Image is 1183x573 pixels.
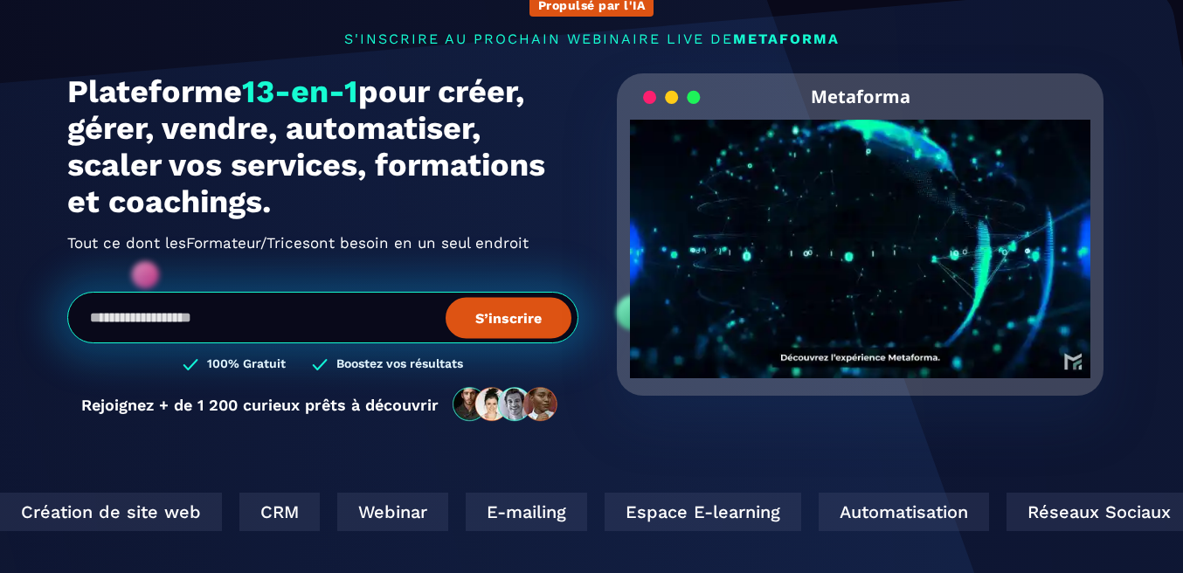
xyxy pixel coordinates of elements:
h1: Plateforme pour créer, gérer, vendre, automatiser, scaler vos services, formations et coachings. [67,73,578,220]
span: METAFORMA [733,31,840,47]
div: CRM [236,493,316,531]
img: loading [643,89,701,106]
h2: Metaforma [811,73,910,120]
div: Webinar [334,493,445,531]
h3: Boostez vos résultats [336,356,463,373]
div: E-mailing [462,493,584,531]
h2: Tout ce dont les ont besoin en un seul endroit [67,229,578,257]
div: Automatisation [815,493,986,531]
img: community-people [447,386,564,423]
img: checked [183,356,198,373]
span: 13-en-1 [242,73,358,110]
video: Your browser does not support the video tag. [630,120,1090,349]
img: checked [312,356,328,373]
h3: 100% Gratuit [207,356,286,373]
span: Formateur/Trices [186,229,310,257]
div: Espace E-learning [601,493,798,531]
p: Rejoignez + de 1 200 curieux prêts à découvrir [81,396,439,414]
p: s'inscrire au prochain webinaire live de [67,31,1116,47]
button: S’inscrire [446,297,571,338]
